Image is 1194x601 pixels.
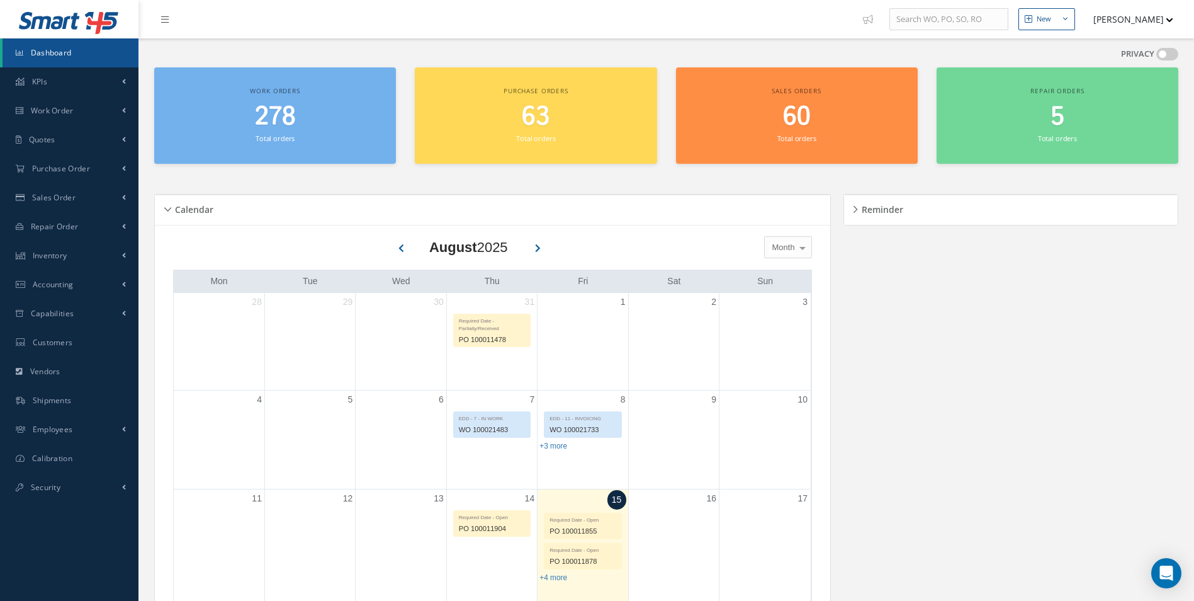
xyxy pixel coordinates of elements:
[544,513,621,524] div: Required Date - Open
[171,200,213,215] h5: Calendar
[454,412,530,423] div: EDD - 7 - IN WORK
[1121,48,1154,60] label: PRIVACY
[1018,8,1075,30] button: New
[31,47,72,58] span: Dashboard
[33,279,74,290] span: Accounting
[31,482,60,493] span: Security
[755,273,775,289] a: Sunday
[777,134,816,143] small: Total orders
[544,423,621,437] div: WO 100021733
[264,390,355,489] td: August 5, 2025
[31,105,74,116] span: Work Order
[431,489,446,508] a: August 13, 2025
[795,391,810,409] a: August 10, 2025
[255,99,296,135] span: 278
[575,273,590,289] a: Friday
[446,390,537,489] td: August 7, 2025
[208,273,230,289] a: Monday
[772,86,821,95] span: Sales orders
[504,86,568,95] span: Purchase orders
[454,423,530,437] div: WO 100021483
[544,524,621,539] div: PO 100011855
[254,391,264,409] a: August 4, 2025
[937,67,1178,164] a: Repair orders 5 Total orders
[709,391,719,409] a: August 9, 2025
[544,544,621,554] div: Required Date - Open
[858,200,903,215] h5: Reminder
[527,391,537,409] a: August 7, 2025
[538,390,628,489] td: August 8, 2025
[783,99,811,135] span: 60
[607,490,626,510] a: August 15, 2025
[154,67,396,164] a: Work orders 278 Total orders
[628,390,719,489] td: August 9, 2025
[618,293,628,311] a: August 1, 2025
[516,134,555,143] small: Total orders
[32,453,72,464] span: Calibration
[341,489,356,508] a: August 12, 2025
[249,489,264,508] a: August 11, 2025
[889,8,1008,31] input: Search WO, PO, SO, RO
[1038,134,1077,143] small: Total orders
[436,391,446,409] a: August 6, 2025
[32,192,76,203] span: Sales Order
[1050,99,1064,135] span: 5
[454,333,530,347] div: PO 100011478
[1030,86,1084,95] span: Repair orders
[341,293,356,311] a: July 29, 2025
[33,424,73,435] span: Employees
[300,273,320,289] a: Tuesday
[415,67,656,164] a: Purchase orders 63 Total orders
[482,273,502,289] a: Thursday
[256,134,295,143] small: Total orders
[174,390,264,489] td: August 4, 2025
[618,391,628,409] a: August 8, 2025
[264,293,355,391] td: July 29, 2025
[429,239,477,255] b: August
[522,489,538,508] a: August 14, 2025
[3,38,138,67] a: Dashboard
[1037,14,1051,25] div: New
[346,391,356,409] a: August 5, 2025
[32,163,90,174] span: Purchase Order
[676,67,918,164] a: Sales orders 60 Total orders
[29,134,55,145] span: Quotes
[1151,558,1181,588] div: Open Intercom Messenger
[390,273,413,289] a: Wednesday
[33,337,73,348] span: Customers
[30,366,60,377] span: Vendors
[539,573,567,582] a: Show 4 more events
[769,241,795,254] span: Month
[538,293,628,391] td: August 1, 2025
[174,293,264,391] td: July 28, 2025
[628,293,719,391] td: August 2, 2025
[1081,7,1173,31] button: [PERSON_NAME]
[719,293,810,391] td: August 3, 2025
[544,412,621,423] div: EDD - 11 - INVOICING
[522,99,549,135] span: 63
[33,250,67,261] span: Inventory
[800,293,810,311] a: August 3, 2025
[454,522,530,536] div: PO 100011904
[249,293,264,311] a: July 28, 2025
[719,390,810,489] td: August 10, 2025
[429,237,508,258] div: 2025
[795,489,810,508] a: August 17, 2025
[709,293,719,311] a: August 2, 2025
[31,308,74,319] span: Capabilities
[356,390,446,489] td: August 6, 2025
[446,293,537,391] td: July 31, 2025
[454,511,530,522] div: Required Date - Open
[665,273,683,289] a: Saturday
[704,489,719,508] a: August 16, 2025
[431,293,446,311] a: July 30, 2025
[522,293,538,311] a: July 31, 2025
[544,554,621,569] div: PO 100011878
[356,293,446,391] td: July 30, 2025
[31,221,79,232] span: Repair Order
[32,76,47,87] span: KPIs
[33,395,72,406] span: Shipments
[454,314,530,333] div: Required Date - Partially/Received
[250,86,300,95] span: Work orders
[539,442,567,450] a: Show 3 more events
